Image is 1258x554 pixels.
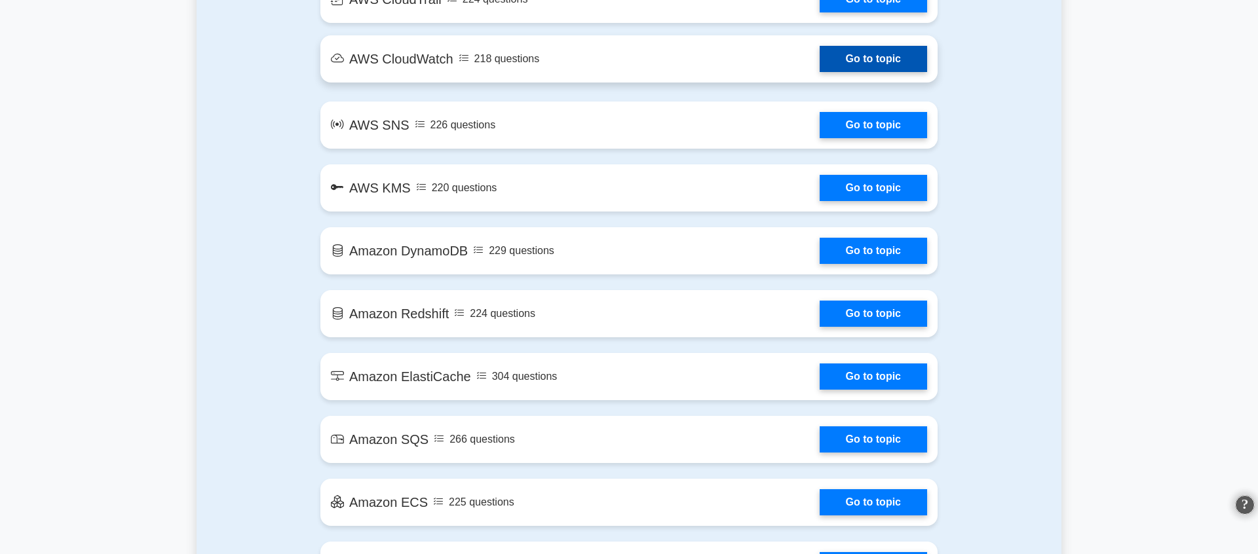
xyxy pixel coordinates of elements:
[820,238,927,264] a: Go to topic
[820,112,927,138] a: Go to topic
[820,426,927,452] a: Go to topic
[820,489,927,515] a: Go to topic
[820,175,927,201] a: Go to topic
[820,301,927,327] a: Go to topic
[820,363,927,390] a: Go to topic
[1235,495,1255,515] span: Open PowerChat
[820,46,927,72] a: Go to topic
